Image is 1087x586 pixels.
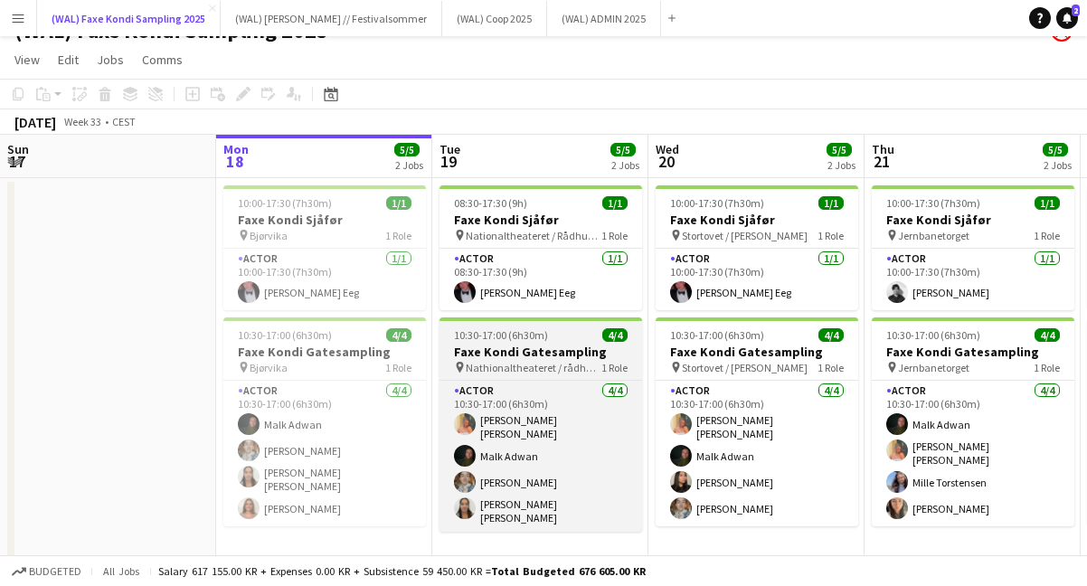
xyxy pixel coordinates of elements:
[223,141,249,157] span: Mon
[250,229,288,242] span: Bjørvika
[386,328,411,342] span: 4/4
[872,185,1074,310] app-job-card: 10:00-17:30 (7h30m)1/1Faxe Kondi Sjåfør Jernbanetorget1 RoleActor1/110:00-17:30 (7h30m)[PERSON_NAME]
[385,229,411,242] span: 1 Role
[818,229,844,242] span: 1 Role
[440,317,642,532] app-job-card: 10:30-17:00 (6h30m)4/4Faxe Kondi Gatesampling Nathionaltheateret / rådhusplassen1 RoleActor4/410:...
[223,317,426,526] app-job-card: 10:30-17:00 (6h30m)4/4Faxe Kondi Gatesampling Bjørvika1 RoleActor4/410:30-17:00 (6h30m)Malk Adwan...
[491,564,646,578] span: Total Budgeted 676 605.00 KR
[14,113,56,131] div: [DATE]
[656,212,858,228] h3: Faxe Kondi Sjåfør
[1072,5,1080,16] span: 2
[238,196,332,210] span: 10:00-17:30 (7h30m)
[872,141,894,157] span: Thu
[601,229,628,242] span: 1 Role
[223,212,426,228] h3: Faxe Kondi Sjåfør
[611,158,639,172] div: 2 Jobs
[223,249,426,310] app-card-role: Actor1/110:00-17:30 (7h30m)[PERSON_NAME] Eeg
[818,328,844,342] span: 4/4
[466,361,601,374] span: Nathionaltheateret / rådhusplassen
[454,196,527,210] span: 08:30-17:30 (9h)
[238,328,332,342] span: 10:30-17:00 (6h30m)
[670,196,764,210] span: 10:00-17:30 (7h30m)
[112,115,136,128] div: CEST
[610,143,636,156] span: 5/5
[602,196,628,210] span: 1/1
[386,196,411,210] span: 1/1
[142,52,183,68] span: Comms
[51,48,86,71] a: Edit
[394,143,420,156] span: 5/5
[869,151,894,172] span: 21
[656,381,858,526] app-card-role: Actor4/410:30-17:00 (6h30m)[PERSON_NAME] [PERSON_NAME]Malk Adwan[PERSON_NAME][PERSON_NAME]
[682,361,808,374] span: Stortovet / [PERSON_NAME]
[466,229,601,242] span: Nationaltheateret / Rådhusplassen
[29,565,81,578] span: Budgeted
[58,52,79,68] span: Edit
[818,361,844,374] span: 1 Role
[898,229,969,242] span: Jernbanetorget
[158,564,646,578] div: Salary 617 155.00 KR + Expenses 0.00 KR + Subsistence 59 450.00 KR =
[250,361,288,374] span: Bjørvika
[90,48,131,71] a: Jobs
[454,328,548,342] span: 10:30-17:00 (6h30m)
[1043,143,1068,156] span: 5/5
[7,48,47,71] a: View
[601,361,628,374] span: 1 Role
[99,564,143,578] span: All jobs
[1056,7,1078,29] a: 2
[37,1,221,36] button: (WAL) Faxe Kondi Sampling 2025
[440,249,642,310] app-card-role: Actor1/108:30-17:30 (9h)[PERSON_NAME] Eeg
[682,229,808,242] span: Stortovet / [PERSON_NAME]
[437,151,460,172] span: 19
[440,344,642,360] h3: Faxe Kondi Gatesampling
[872,344,1074,360] h3: Faxe Kondi Gatesampling
[1034,229,1060,242] span: 1 Role
[442,1,547,36] button: (WAL) Coop 2025
[872,212,1074,228] h3: Faxe Kondi Sjåfør
[656,249,858,310] app-card-role: Actor1/110:00-17:30 (7h30m)[PERSON_NAME] Eeg
[602,328,628,342] span: 4/4
[898,361,969,374] span: Jernbanetorget
[656,317,858,526] app-job-card: 10:30-17:00 (6h30m)4/4Faxe Kondi Gatesampling Stortovet / [PERSON_NAME]1 RoleActor4/410:30-17:00 ...
[872,249,1074,310] app-card-role: Actor1/110:00-17:30 (7h30m)[PERSON_NAME]
[5,151,29,172] span: 17
[547,1,661,36] button: (WAL) ADMIN 2025
[135,48,190,71] a: Comms
[1035,196,1060,210] span: 1/1
[827,158,855,172] div: 2 Jobs
[60,115,105,128] span: Week 33
[395,158,423,172] div: 2 Jobs
[886,328,980,342] span: 10:30-17:00 (6h30m)
[872,317,1074,526] app-job-card: 10:30-17:00 (6h30m)4/4Faxe Kondi Gatesampling Jernbanetorget1 RoleActor4/410:30-17:00 (6h30m)Malk...
[14,52,40,68] span: View
[223,344,426,360] h3: Faxe Kondi Gatesampling
[223,185,426,310] app-job-card: 10:00-17:30 (7h30m)1/1Faxe Kondi Sjåfør Bjørvika1 RoleActor1/110:00-17:30 (7h30m)[PERSON_NAME] Eeg
[440,381,642,532] app-card-role: Actor4/410:30-17:00 (6h30m)[PERSON_NAME] [PERSON_NAME]Malk Adwan[PERSON_NAME][PERSON_NAME] [PERSO...
[440,185,642,310] app-job-card: 08:30-17:30 (9h)1/1Faxe Kondi Sjåfør Nationaltheateret / Rådhusplassen1 RoleActor1/108:30-17:30 (...
[818,196,844,210] span: 1/1
[440,141,460,157] span: Tue
[656,344,858,360] h3: Faxe Kondi Gatesampling
[827,143,852,156] span: 5/5
[670,328,764,342] span: 10:30-17:00 (6h30m)
[656,185,858,310] div: 10:00-17:30 (7h30m)1/1Faxe Kondi Sjåfør Stortovet / [PERSON_NAME]1 RoleActor1/110:00-17:30 (7h30m...
[872,381,1074,526] app-card-role: Actor4/410:30-17:00 (6h30m)Malk Adwan[PERSON_NAME] [PERSON_NAME]Mille Torstensen[PERSON_NAME]
[886,196,980,210] span: 10:00-17:30 (7h30m)
[1034,361,1060,374] span: 1 Role
[656,141,679,157] span: Wed
[221,151,249,172] span: 18
[653,151,679,172] span: 20
[223,381,426,526] app-card-role: Actor4/410:30-17:00 (6h30m)Malk Adwan[PERSON_NAME][PERSON_NAME] [PERSON_NAME][PERSON_NAME]
[221,1,442,36] button: (WAL) [PERSON_NAME] // Festivalsommer
[1035,328,1060,342] span: 4/4
[385,361,411,374] span: 1 Role
[1044,158,1072,172] div: 2 Jobs
[9,562,84,581] button: Budgeted
[97,52,124,68] span: Jobs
